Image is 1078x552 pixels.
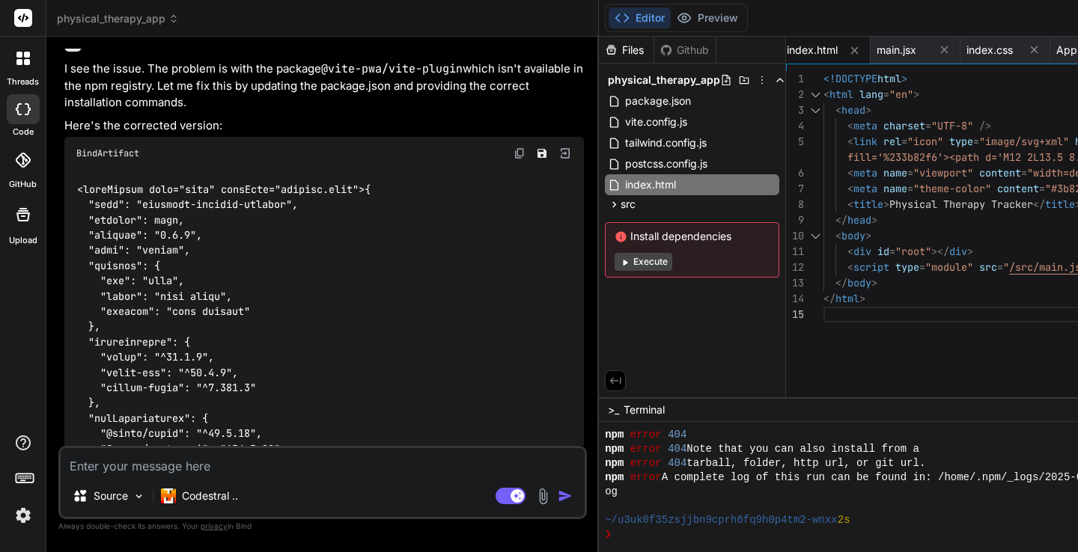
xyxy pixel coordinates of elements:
span: npm [605,442,624,456]
span: title [853,197,883,211]
span: 404 [668,442,686,456]
span: = [901,135,907,148]
span: index.html [787,43,838,58]
span: "theme-color" [913,182,991,195]
div: 5 [786,134,804,150]
span: < [847,166,853,180]
span: 2s [838,513,850,527]
span: < [847,135,853,148]
span: npm [605,470,624,485]
span: /> [979,119,991,132]
div: 2 [786,87,804,102]
div: 9 [786,212,804,228]
span: title [1045,197,1075,211]
span: > [901,72,907,85]
span: npm [605,456,624,470]
div: Github [654,43,716,58]
span: npm [605,428,624,442]
span: privacy [201,521,228,530]
span: BindArtifact [76,147,139,159]
span: < [847,197,853,211]
span: = [889,245,895,258]
span: " [1003,260,1009,274]
span: > [883,197,889,211]
span: main.jsx [877,43,916,58]
img: Pick Models [133,490,145,503]
div: 1 [786,71,804,87]
p: Codestral .. [182,488,238,503]
span: tailwind.config.js [624,134,708,152]
label: GitHub [9,178,37,191]
span: meta [853,166,877,180]
span: div [853,245,871,258]
span: html [835,292,859,305]
span: type [949,135,973,148]
span: error [630,456,662,470]
span: lang [859,88,883,101]
span: error [630,442,662,456]
span: = [997,260,1003,274]
span: < [835,103,841,117]
div: 14 [786,291,804,307]
div: 6 [786,165,804,181]
span: package.json [624,92,692,110]
span: name [883,182,907,195]
div: Click to collapse the range. [806,87,825,102]
span: = [1039,182,1045,195]
span: Terminal [624,402,665,417]
img: copy [514,147,526,159]
span: 404 [668,456,686,470]
span: </ [823,292,835,305]
span: "image/svg+xml" [979,135,1069,148]
span: > [865,229,871,242]
span: charset [883,119,925,132]
div: 8 [786,197,804,212]
span: index.html [624,176,677,194]
span: = [907,182,913,195]
button: Save file [532,143,552,164]
span: div [949,245,967,258]
span: ~/u3uk0f35zsjjbn9cprh6fq9h0p4tm2-wnxx [605,513,838,527]
span: ></ [931,245,949,258]
span: src [979,260,997,274]
img: settings [10,503,36,528]
img: Open in Browser [558,147,572,160]
p: Source [94,488,128,503]
span: physical_therapy_app [608,73,720,88]
span: "root" [895,245,931,258]
span: head [841,103,865,117]
span: "icon" [907,135,943,148]
span: = [925,119,931,132]
span: physical_therapy_app [57,11,179,26]
span: > [871,276,877,289]
span: = [907,166,913,180]
span: > [859,292,865,305]
div: Click to collapse the range. [806,228,825,244]
label: code [13,126,34,138]
span: > [913,88,919,101]
span: html [877,72,901,85]
span: </ [1033,197,1045,211]
div: 4 [786,118,804,134]
span: body [841,229,865,242]
span: < [847,119,853,132]
div: 10 [786,228,804,244]
span: content [979,166,1021,180]
span: < [847,245,853,258]
span: "viewport" [913,166,973,180]
span: > [865,103,871,117]
span: html [829,88,853,101]
div: Files [599,43,654,58]
span: script [853,260,889,274]
span: error [630,470,662,485]
span: </ [835,276,847,289]
img: Codestral 25.01 [161,488,176,503]
span: > [871,213,877,227]
span: rel [883,135,901,148]
span: = [1021,166,1027,180]
span: content [997,182,1039,195]
div: 15 [786,307,804,322]
span: "module" [925,260,973,274]
span: meta [853,119,877,132]
span: = [973,135,979,148]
